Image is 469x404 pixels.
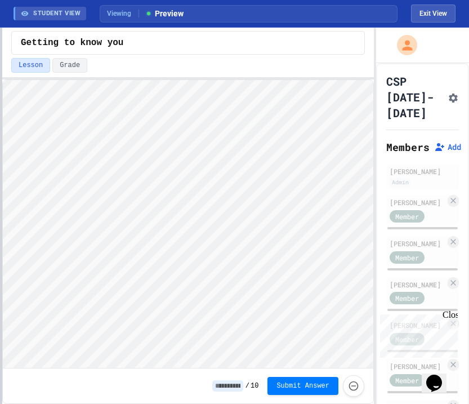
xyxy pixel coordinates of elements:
iframe: chat widget [422,359,458,393]
span: Viewing [107,8,139,19]
iframe: chat widget [376,310,458,358]
span: Preview [145,8,184,20]
button: Exit student view [411,5,455,23]
span: STUDENT VIEW [33,9,81,19]
div: Chat with us now!Close [5,5,78,72]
